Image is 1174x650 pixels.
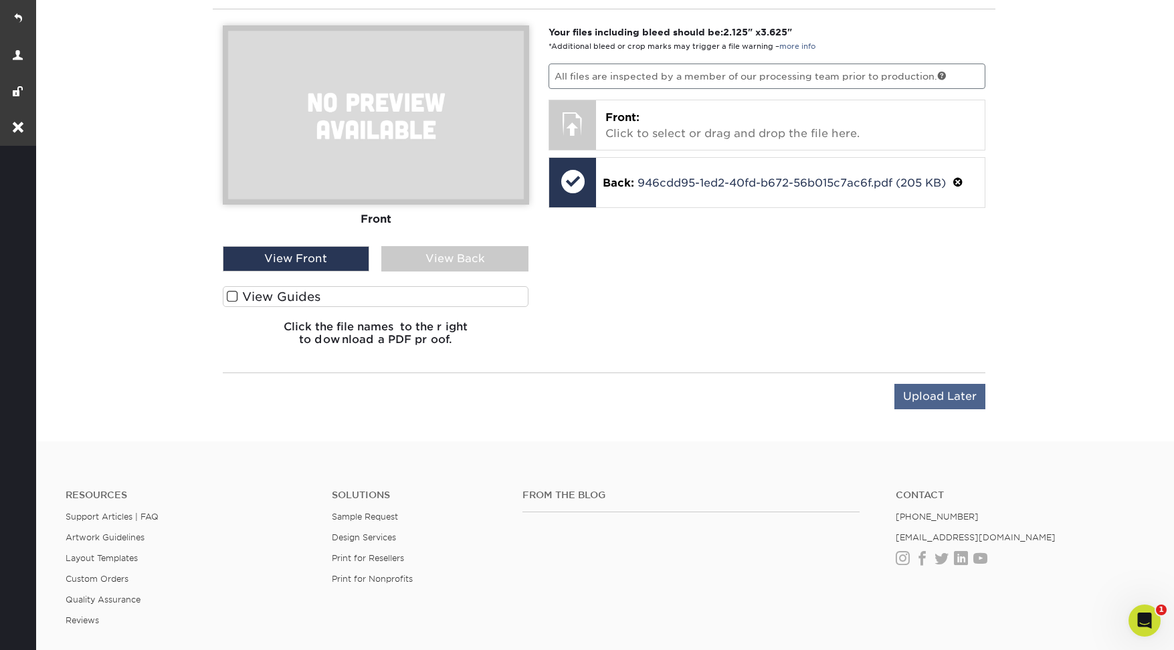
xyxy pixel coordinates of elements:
a: [EMAIL_ADDRESS][DOMAIN_NAME] [896,532,1056,542]
div: View Front [223,246,370,272]
span: 2.125 [723,27,748,37]
p: All files are inspected by a member of our processing team prior to production. [549,64,985,89]
p: Click to select or drag and drop the file here. [605,110,975,142]
a: Contact [896,490,1142,501]
small: *Additional bleed or crop marks may trigger a file warning – [549,42,815,51]
div: Front [223,205,529,234]
a: more info [779,42,815,51]
input: Upload Later [894,384,985,409]
div: View Back [381,246,528,272]
a: 946cdd95-1ed2-40fd-b672-56b015c7ac6f.pdf (205 KB) [638,177,946,189]
h4: From the Blog [522,490,860,501]
a: Artwork Guidelines [66,532,144,542]
a: [PHONE_NUMBER] [896,512,979,522]
a: Quality Assurance [66,594,140,605]
iframe: Intercom live chat [1129,605,1161,637]
label: View Guides [223,286,529,307]
a: Sample Request [332,512,398,522]
a: Custom Orders [66,574,128,584]
span: 1 [1156,605,1167,615]
a: Layout Templates [66,553,138,563]
a: Support Articles | FAQ [66,512,159,522]
a: Print for Nonprofits [332,574,413,584]
span: 3.625 [761,27,787,37]
a: Print for Resellers [332,553,404,563]
a: Design Services [332,532,396,542]
h4: Solutions [332,490,502,501]
strong: Your files including bleed should be: " x " [549,27,792,37]
h4: Resources [66,490,312,501]
span: Back: [603,177,634,189]
h6: Click the file names to the right to download a PDF proof. [223,320,529,356]
span: Front: [605,111,640,124]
